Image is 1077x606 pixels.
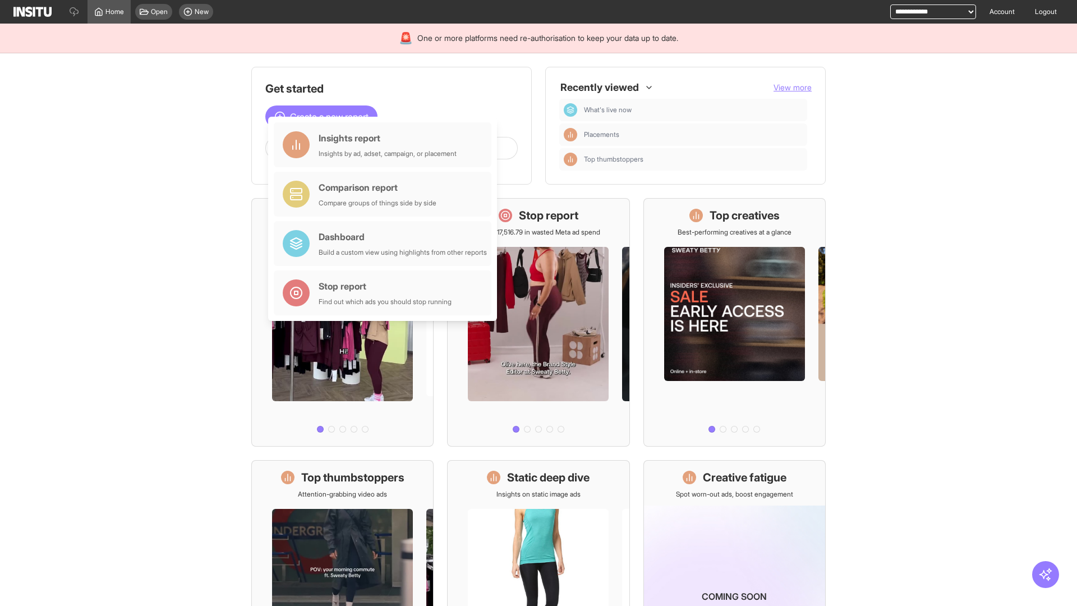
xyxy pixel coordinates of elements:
div: Dashboard [319,230,487,244]
span: Home [105,7,124,16]
p: Save £17,516.79 in wasted Meta ad spend [477,228,600,237]
div: Insights by ad, adset, campaign, or placement [319,149,457,158]
a: Stop reportSave £17,516.79 in wasted Meta ad spend [447,198,629,447]
div: Insights [564,153,577,166]
div: Insights report [319,131,457,145]
h1: Get started [265,81,518,97]
div: Dashboard [564,103,577,117]
span: One or more platforms need re-authorisation to keep your data up to date. [417,33,678,44]
a: What's live nowSee all active ads instantly [251,198,434,447]
span: New [195,7,209,16]
h1: Static deep dive [507,470,590,485]
div: Stop report [319,279,452,293]
span: Open [151,7,168,16]
div: Comparison report [319,181,436,194]
h1: Top thumbstoppers [301,470,404,485]
span: Top thumbstoppers [584,155,803,164]
span: Placements [584,130,619,139]
a: Top creativesBest-performing creatives at a glance [643,198,826,447]
span: Top thumbstoppers [584,155,643,164]
button: View more [774,82,812,93]
div: Compare groups of things side by side [319,199,436,208]
img: Logo [13,7,52,17]
span: What's live now [584,105,632,114]
span: Create a new report [290,110,369,123]
h1: Top creatives [710,208,780,223]
p: Attention-grabbing video ads [298,490,387,499]
p: Best-performing creatives at a glance [678,228,791,237]
p: Insights on static image ads [496,490,581,499]
h1: Stop report [519,208,578,223]
div: 🚨 [399,30,413,46]
div: Find out which ads you should stop running [319,297,452,306]
span: What's live now [584,105,803,114]
div: Insights [564,128,577,141]
div: Build a custom view using highlights from other reports [319,248,487,257]
span: View more [774,82,812,92]
span: Placements [584,130,803,139]
button: Create a new report [265,105,378,128]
